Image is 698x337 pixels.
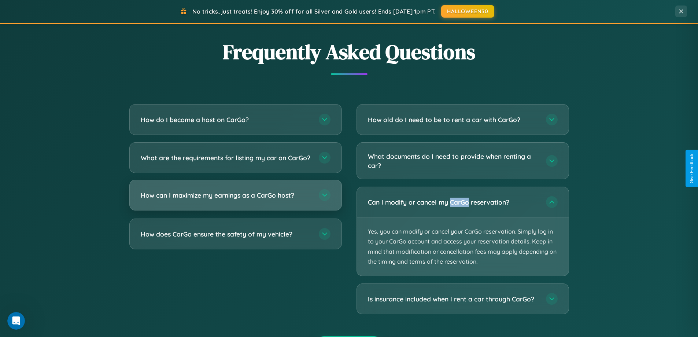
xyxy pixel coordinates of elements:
[141,230,311,239] h3: How does CarGo ensure the safety of my vehicle?
[357,217,569,276] p: Yes, you can modify or cancel your CarGo reservation. Simply log in to your CarGo account and acc...
[689,154,694,183] div: Give Feedback
[141,191,311,200] h3: How can I maximize my earnings as a CarGo host?
[368,115,539,124] h3: How old do I need to be to rent a car with CarGo?
[368,198,539,207] h3: Can I modify or cancel my CarGo reservation?
[7,312,25,330] iframe: Intercom live chat
[192,8,436,15] span: No tricks, just treats! Enjoy 30% off for all Silver and Gold users! Ends [DATE] 1pm PT.
[129,38,569,66] h2: Frequently Asked Questions
[368,294,539,304] h3: Is insurance included when I rent a car through CarGo?
[441,5,494,18] button: HALLOWEEN30
[368,152,539,170] h3: What documents do I need to provide when renting a car?
[141,153,311,162] h3: What are the requirements for listing my car on CarGo?
[141,115,311,124] h3: How do I become a host on CarGo?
